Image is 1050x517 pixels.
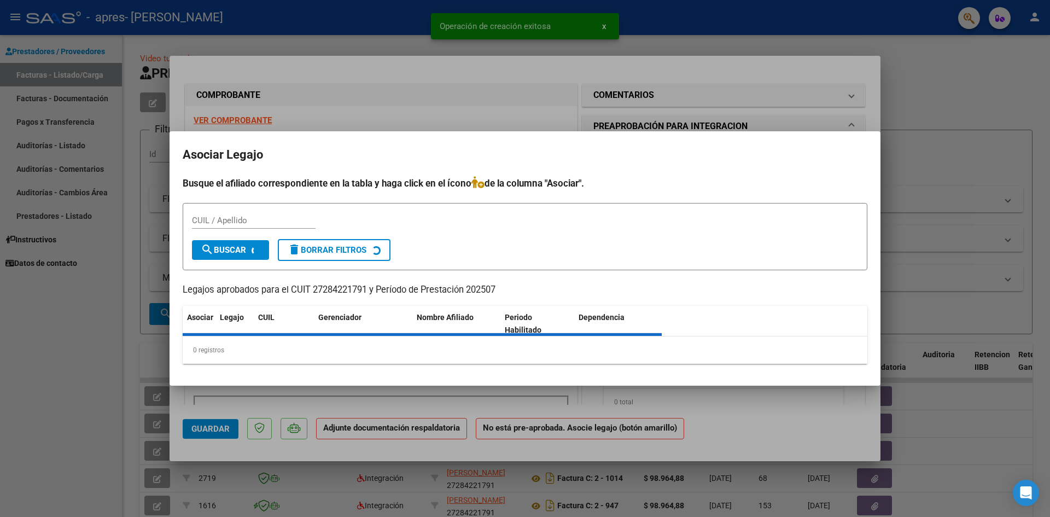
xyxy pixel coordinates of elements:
p: Legajos aprobados para el CUIT 27284221791 y Período de Prestación 202507 [183,283,867,297]
span: Legajo [220,313,244,322]
datatable-header-cell: Dependencia [574,306,662,342]
datatable-header-cell: Nombre Afiliado [412,306,500,342]
datatable-header-cell: Periodo Habilitado [500,306,574,342]
span: Nombre Afiliado [417,313,474,322]
span: CUIL [258,313,275,322]
datatable-header-cell: Asociar [183,306,215,342]
div: 0 registros [183,336,867,364]
mat-icon: delete [288,243,301,256]
datatable-header-cell: CUIL [254,306,314,342]
span: Dependencia [579,313,625,322]
span: Borrar Filtros [288,245,366,255]
span: Periodo Habilitado [505,313,541,334]
button: Buscar [192,240,269,260]
span: Gerenciador [318,313,361,322]
button: Borrar Filtros [278,239,390,261]
div: Open Intercom Messenger [1013,480,1039,506]
span: Asociar [187,313,213,322]
datatable-header-cell: Gerenciador [314,306,412,342]
datatable-header-cell: Legajo [215,306,254,342]
span: Buscar [201,245,246,255]
mat-icon: search [201,243,214,256]
h4: Busque el afiliado correspondiente en la tabla y haga click en el ícono de la columna "Asociar". [183,176,867,190]
h2: Asociar Legajo [183,144,867,165]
